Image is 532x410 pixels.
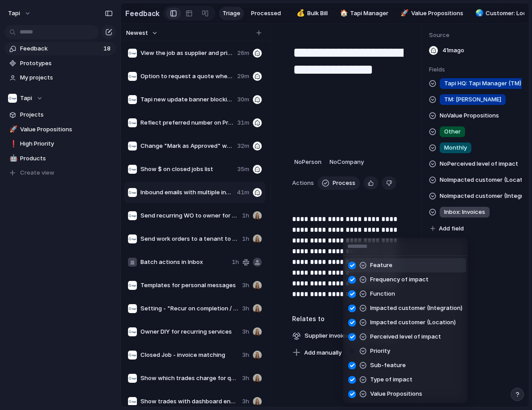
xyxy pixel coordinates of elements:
[370,289,395,298] span: Function
[370,304,462,313] span: Impacted customer (Integration)
[370,389,422,398] span: Value Propositions
[370,318,456,327] span: Impacted customer (Location)
[370,261,392,270] span: Feature
[370,375,412,384] span: Type of impact
[370,332,441,341] span: Perceived level of impact
[370,275,429,284] span: Frequency of impact
[370,347,390,356] span: Priority
[370,361,406,370] span: Sub-feature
